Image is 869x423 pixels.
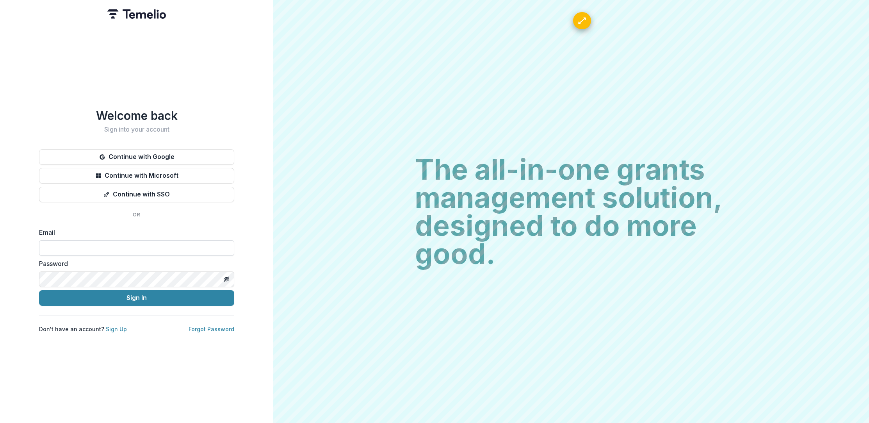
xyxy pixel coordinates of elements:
[39,325,127,333] p: Don't have an account?
[189,326,234,332] a: Forgot Password
[39,228,230,237] label: Email
[39,187,234,202] button: Continue with SSO
[106,326,127,332] a: Sign Up
[220,273,233,286] button: Toggle password visibility
[39,290,234,306] button: Sign In
[39,109,234,123] h1: Welcome back
[39,149,234,165] button: Continue with Google
[39,259,230,268] label: Password
[575,13,589,28] div: ⟷
[39,126,234,133] h2: Sign into your account
[39,168,234,184] button: Continue with Microsoft
[107,9,166,19] img: Temelio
